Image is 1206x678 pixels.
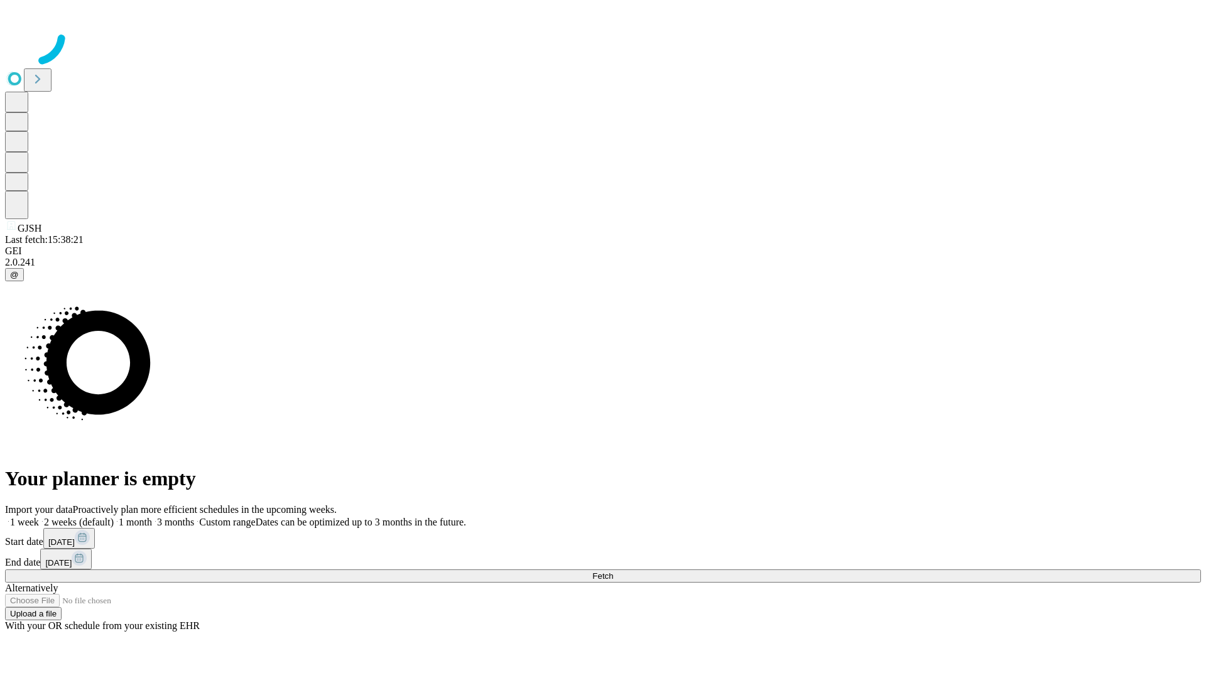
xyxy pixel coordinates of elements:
[73,504,337,515] span: Proactively plan more efficient schedules in the upcoming weeks.
[5,257,1201,268] div: 2.0.241
[10,270,19,279] span: @
[592,571,613,581] span: Fetch
[119,517,152,527] span: 1 month
[40,549,92,569] button: [DATE]
[44,517,114,527] span: 2 weeks (default)
[5,583,58,593] span: Alternatively
[5,528,1201,549] div: Start date
[18,223,41,234] span: GJSH
[43,528,95,549] button: [DATE]
[5,504,73,515] span: Import your data
[5,268,24,281] button: @
[256,517,466,527] span: Dates can be optimized up to 3 months in the future.
[5,569,1201,583] button: Fetch
[5,467,1201,490] h1: Your planner is empty
[157,517,194,527] span: 3 months
[45,558,72,568] span: [DATE]
[5,245,1201,257] div: GEI
[5,620,200,631] span: With your OR schedule from your existing EHR
[10,517,39,527] span: 1 week
[48,537,75,547] span: [DATE]
[5,234,84,245] span: Last fetch: 15:38:21
[5,607,62,620] button: Upload a file
[199,517,255,527] span: Custom range
[5,549,1201,569] div: End date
